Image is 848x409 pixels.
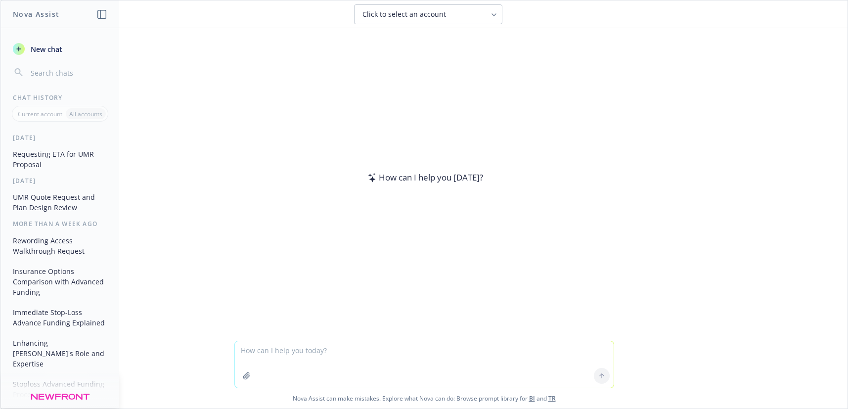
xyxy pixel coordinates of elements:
button: New chat [9,40,111,58]
button: Enhancing [PERSON_NAME]'s Role and Expertise [9,335,111,372]
a: BI [529,394,535,403]
span: Click to select an account [362,9,446,19]
span: New chat [29,44,62,54]
a: TR [548,394,556,403]
h1: Nova Assist [13,9,59,19]
div: [DATE] [1,177,119,185]
div: More than a week ago [1,220,119,228]
span: Nova Assist can make mistakes. Explore what Nova can do: Browse prompt library for and [4,388,844,409]
button: Click to select an account [354,4,502,24]
p: Current account [18,110,62,118]
input: Search chats [29,66,107,80]
button: Requesting ETA for UMR Proposal [9,146,111,173]
div: How can I help you [DATE]? [365,171,483,184]
button: Immediate Stop-Loss Advance Funding Explained [9,304,111,331]
div: [DATE] [1,134,119,142]
button: Stoploss Advanced Funding Process [9,376,111,403]
button: Rewording Access Walkthrough Request [9,232,111,259]
p: All accounts [69,110,102,118]
button: Insurance Options Comparison with Advanced Funding [9,263,111,300]
div: Chat History [1,93,119,102]
button: UMR Quote Request and Plan Design Review [9,189,111,216]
